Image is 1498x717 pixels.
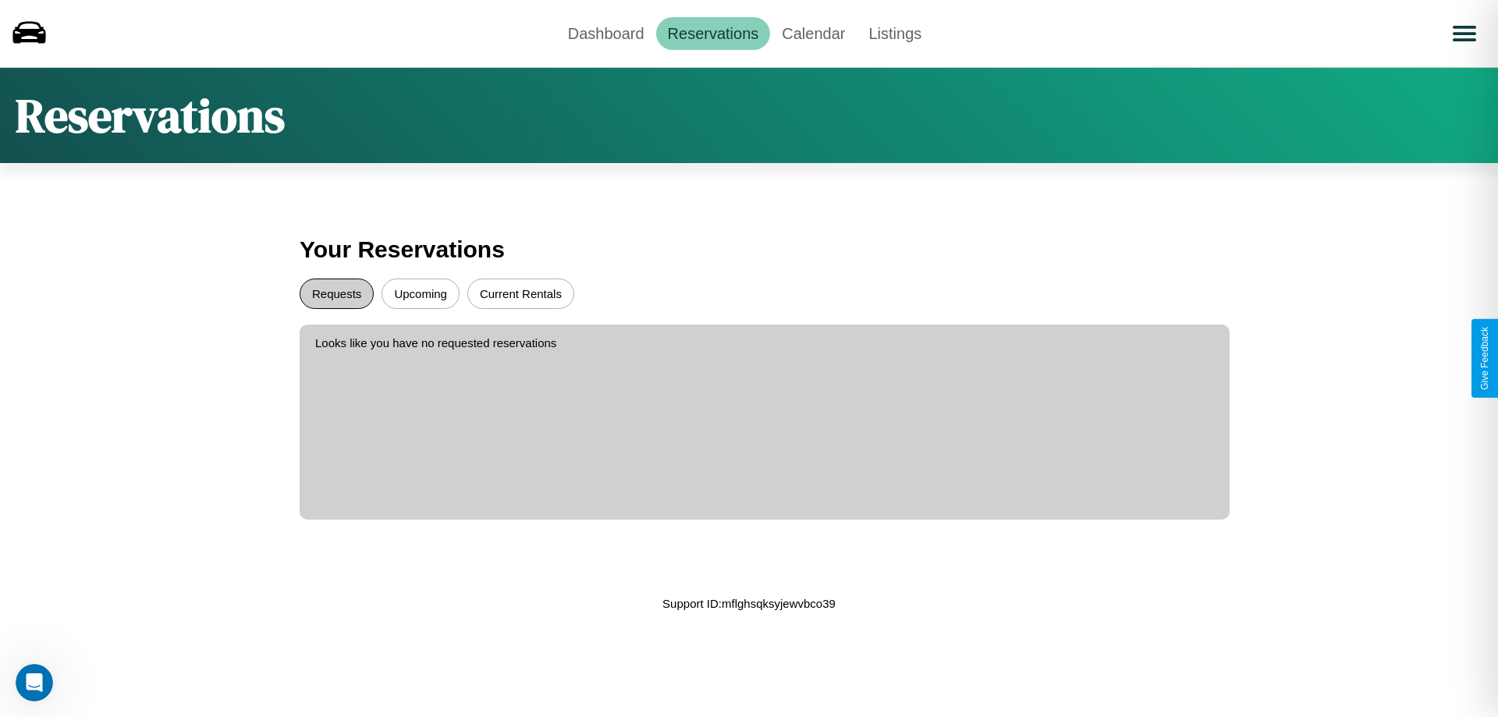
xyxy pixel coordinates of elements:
[16,83,285,147] h1: Reservations
[300,279,374,309] button: Requests
[662,593,836,614] p: Support ID: mflghsqksyjewvbco39
[770,17,857,50] a: Calendar
[16,664,53,701] iframe: Intercom live chat
[1479,327,1490,390] div: Give Feedback
[656,17,771,50] a: Reservations
[300,229,1198,271] h3: Your Reservations
[857,17,933,50] a: Listings
[1443,12,1486,55] button: Open menu
[467,279,574,309] button: Current Rentals
[315,332,1214,353] p: Looks like you have no requested reservations
[556,17,656,50] a: Dashboard
[382,279,460,309] button: Upcoming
